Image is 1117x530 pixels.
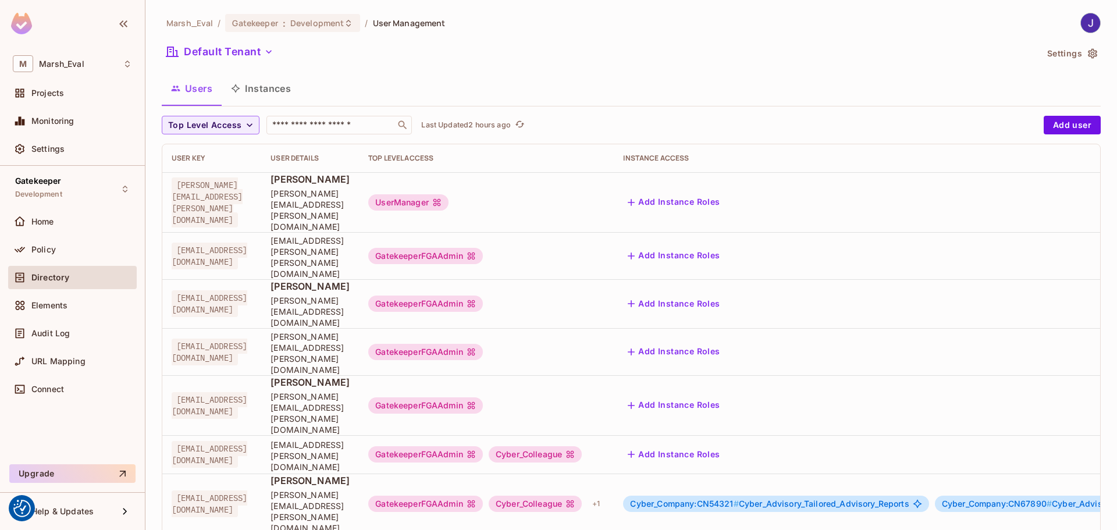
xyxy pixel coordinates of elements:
[271,439,350,472] span: [EMAIL_ADDRESS][PERSON_NAME][DOMAIN_NAME]
[271,235,350,279] span: [EMAIL_ADDRESS][PERSON_NAME][PERSON_NAME][DOMAIN_NAME]
[588,495,604,513] div: + 1
[623,445,724,464] button: Add Instance Roles
[942,499,1052,508] span: Cyber_Company:CN67890
[515,119,525,131] span: refresh
[513,118,527,132] button: refresh
[162,42,278,61] button: Default Tenant
[271,280,350,293] span: [PERSON_NAME]
[222,74,300,103] button: Instances
[11,13,32,34] img: SReyMgAAAABJRU5ErkJggg==
[31,357,86,366] span: URL Mapping
[368,296,483,312] div: GatekeeperFGAAdmin
[734,499,739,508] span: #
[271,331,350,375] span: [PERSON_NAME][EMAIL_ADDRESS][PERSON_NAME][DOMAIN_NAME]
[172,490,247,517] span: [EMAIL_ADDRESS][DOMAIN_NAME]
[511,118,527,132] span: Click to refresh data
[271,188,350,232] span: [PERSON_NAME][EMAIL_ADDRESS][PERSON_NAME][DOMAIN_NAME]
[13,500,31,517] button: Consent Preferences
[15,176,62,186] span: Gatekeeper
[271,295,350,328] span: [PERSON_NAME][EMAIL_ADDRESS][DOMAIN_NAME]
[1043,44,1101,63] button: Settings
[489,496,582,512] div: Cyber_Colleague
[489,446,582,463] div: Cyber_Colleague
[31,507,94,516] span: Help & Updates
[630,499,909,508] span: Cyber_Advisory_Tailored_Advisory_Reports
[623,193,724,212] button: Add Instance Roles
[290,17,344,29] span: Development
[368,446,483,463] div: GatekeeperFGAAdmin
[232,17,278,29] span: Gatekeeper
[172,392,247,419] span: [EMAIL_ADDRESS][DOMAIN_NAME]
[31,245,56,254] span: Policy
[172,177,243,227] span: [PERSON_NAME][EMAIL_ADDRESS][PERSON_NAME][DOMAIN_NAME]
[623,247,724,265] button: Add Instance Roles
[365,17,368,29] li: /
[9,464,136,483] button: Upgrade
[368,248,483,264] div: GatekeeperFGAAdmin
[31,88,64,98] span: Projects
[1044,116,1101,134] button: Add user
[282,19,286,28] span: :
[13,500,31,517] img: Revisit consent button
[623,343,724,361] button: Add Instance Roles
[630,499,738,508] span: Cyber_Company:CN54321
[172,290,247,317] span: [EMAIL_ADDRESS][DOMAIN_NAME]
[31,273,69,282] span: Directory
[271,376,350,389] span: [PERSON_NAME]
[162,74,222,103] button: Users
[271,173,350,186] span: [PERSON_NAME]
[1047,499,1052,508] span: #
[368,397,483,414] div: GatekeeperFGAAdmin
[218,17,220,29] li: /
[168,118,241,133] span: Top Level Access
[421,120,510,130] p: Last Updated 2 hours ago
[368,496,483,512] div: GatekeeperFGAAdmin
[31,144,65,154] span: Settings
[172,441,247,468] span: [EMAIL_ADDRESS][DOMAIN_NAME]
[368,154,604,163] div: Top Level Access
[623,294,724,313] button: Add Instance Roles
[31,329,70,338] span: Audit Log
[162,116,259,134] button: Top Level Access
[1081,13,1100,33] img: John Kelly
[368,344,483,360] div: GatekeeperFGAAdmin
[623,396,724,415] button: Add Instance Roles
[39,59,84,69] span: Workspace: Marsh_Eval
[31,217,54,226] span: Home
[271,474,350,487] span: [PERSON_NAME]
[172,243,247,269] span: [EMAIL_ADDRESS][DOMAIN_NAME]
[31,385,64,394] span: Connect
[166,17,213,29] span: the active workspace
[13,55,33,72] span: M
[373,17,446,29] span: User Management
[271,391,350,435] span: [PERSON_NAME][EMAIL_ADDRESS][PERSON_NAME][DOMAIN_NAME]
[15,190,62,199] span: Development
[31,116,74,126] span: Monitoring
[172,154,252,163] div: User Key
[368,194,449,211] div: UserManager
[31,301,67,310] span: Elements
[271,154,350,163] div: User Details
[172,339,247,365] span: [EMAIL_ADDRESS][DOMAIN_NAME]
